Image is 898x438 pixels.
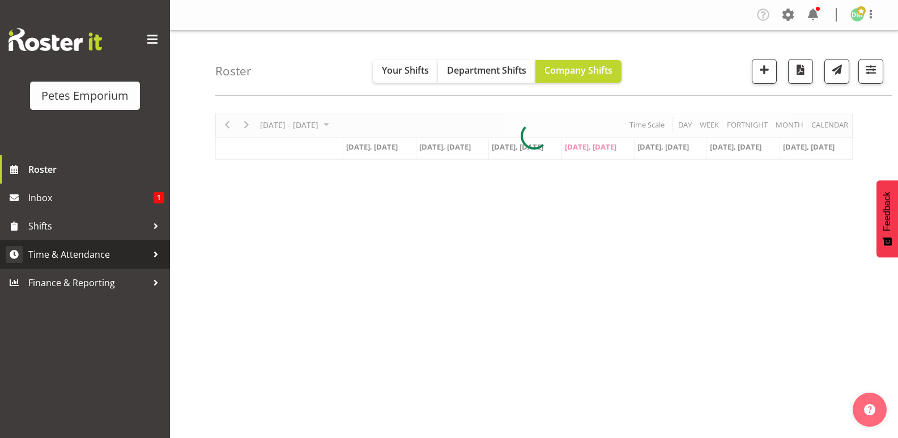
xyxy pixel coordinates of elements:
[154,192,164,203] span: 1
[41,87,129,104] div: Petes Emporium
[824,59,849,84] button: Send a list of all shifts for the selected filtered period to all rostered employees.
[438,60,535,83] button: Department Shifts
[447,64,526,76] span: Department Shifts
[28,218,147,235] span: Shifts
[788,59,813,84] button: Download a PDF of the roster according to the set date range.
[215,65,252,78] h4: Roster
[864,404,875,415] img: help-xxl-2.png
[850,8,864,22] img: david-mcauley697.jpg
[858,59,883,84] button: Filter Shifts
[544,64,612,76] span: Company Shifts
[373,60,438,83] button: Your Shifts
[876,180,898,257] button: Feedback - Show survey
[535,60,622,83] button: Company Shifts
[8,28,102,51] img: Rosterit website logo
[28,274,147,291] span: Finance & Reporting
[382,64,429,76] span: Your Shifts
[882,192,892,231] span: Feedback
[28,161,164,178] span: Roster
[28,246,147,263] span: Time & Attendance
[28,189,154,206] span: Inbox
[752,59,777,84] button: Add a new shift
